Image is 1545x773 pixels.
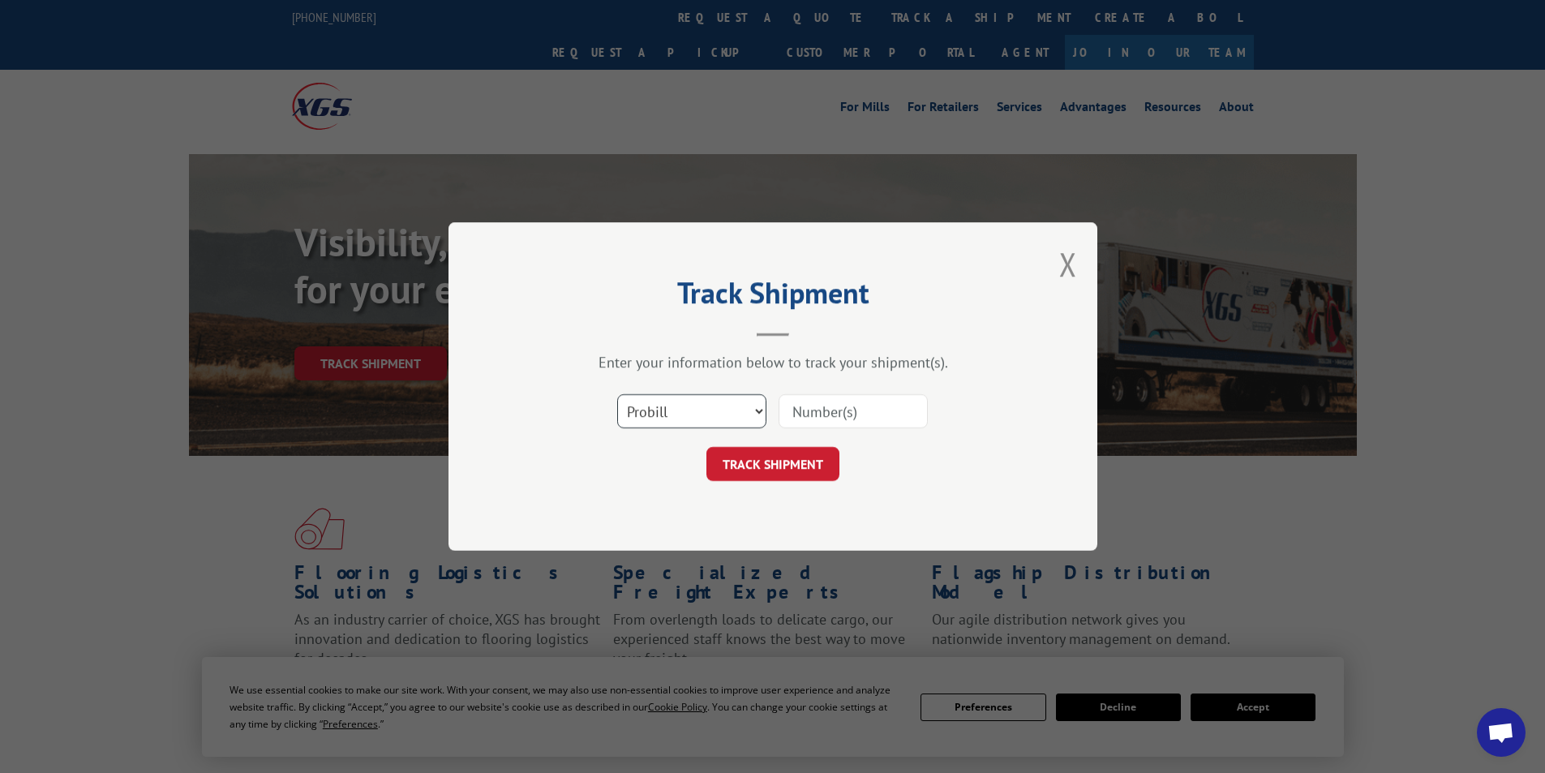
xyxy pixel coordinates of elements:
button: Close modal [1059,243,1077,286]
h2: Track Shipment [530,281,1016,312]
button: TRACK SHIPMENT [706,447,839,481]
input: Number(s) [779,394,928,428]
div: Enter your information below to track your shipment(s). [530,353,1016,371]
div: Open chat [1477,708,1526,757]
